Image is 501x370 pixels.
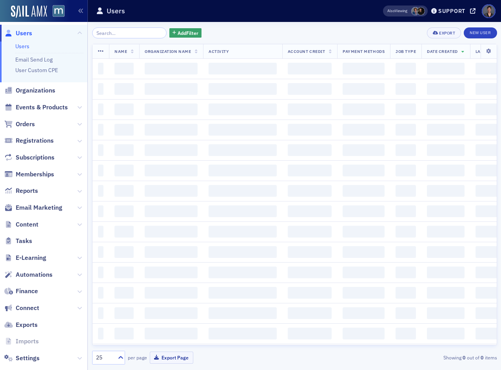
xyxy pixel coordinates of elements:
[114,63,134,74] span: ‌
[387,8,395,13] div: Also
[209,83,277,95] span: ‌
[439,31,455,35] div: Export
[427,226,464,238] span: ‌
[4,86,55,95] a: Organizations
[288,185,332,197] span: ‌
[16,337,39,346] span: Imports
[98,307,104,319] span: ‌
[16,304,39,312] span: Connect
[114,246,134,258] span: ‌
[396,267,416,278] span: ‌
[16,203,62,212] span: Email Marketing
[343,103,385,115] span: ‌
[98,328,104,339] span: ‌
[209,287,277,299] span: ‌
[427,307,464,319] span: ‌
[16,254,46,262] span: E-Learning
[343,185,385,197] span: ‌
[98,144,104,156] span: ‌
[16,220,38,229] span: Content
[128,354,147,361] label: per page
[396,205,416,217] span: ‌
[145,63,198,74] span: ‌
[464,27,497,38] a: New User
[145,185,198,197] span: ‌
[4,220,38,229] a: Content
[209,103,277,115] span: ‌
[396,328,416,339] span: ‌
[427,185,464,197] span: ‌
[343,165,385,176] span: ‌
[396,246,416,258] span: ‌
[16,187,38,195] span: Reports
[396,287,416,299] span: ‌
[98,287,104,299] span: ‌
[98,83,104,95] span: ‌
[396,63,416,74] span: ‌
[145,328,198,339] span: ‌
[145,165,198,176] span: ‌
[343,287,385,299] span: ‌
[288,124,332,136] span: ‌
[11,5,47,18] img: SailAMX
[427,124,464,136] span: ‌
[98,226,104,238] span: ‌
[47,5,65,18] a: View Homepage
[16,103,68,112] span: Events & Products
[343,144,385,156] span: ‌
[98,124,104,136] span: ‌
[107,6,125,16] h1: Users
[114,205,134,217] span: ‌
[461,354,467,361] strong: 0
[16,270,53,279] span: Automations
[209,246,277,258] span: ‌
[4,136,54,145] a: Registrations
[4,354,40,363] a: Settings
[288,103,332,115] span: ‌
[288,307,332,319] span: ‌
[114,267,134,278] span: ‌
[343,226,385,238] span: ‌
[145,205,198,217] span: ‌
[15,43,29,50] a: Users
[411,7,419,15] span: Chris Dougherty
[145,103,198,115] span: ‌
[343,63,385,74] span: ‌
[150,352,193,364] button: Export Page
[209,144,277,156] span: ‌
[427,165,464,176] span: ‌
[343,49,385,54] span: Payment Methods
[367,354,497,361] div: Showing out of items
[4,237,32,245] a: Tasks
[209,124,277,136] span: ‌
[4,170,54,179] a: Memberships
[343,83,385,95] span: ‌
[145,287,198,299] span: ‌
[16,86,55,95] span: Organizations
[427,49,457,54] span: Date Created
[387,8,407,14] span: Viewing
[114,83,134,95] span: ‌
[288,63,332,74] span: ‌
[288,205,332,217] span: ‌
[4,270,53,279] a: Automations
[15,67,58,74] a: User Custom CPE
[288,165,332,176] span: ‌
[427,144,464,156] span: ‌
[427,27,461,38] button: Export
[288,328,332,339] span: ‌
[427,267,464,278] span: ‌
[288,226,332,238] span: ‌
[114,144,134,156] span: ‌
[145,144,198,156] span: ‌
[427,246,464,258] span: ‌
[209,226,277,238] span: ‌
[114,49,127,54] span: Name
[53,5,65,17] img: SailAMX
[396,307,416,319] span: ‌
[343,124,385,136] span: ‌
[209,165,277,176] span: ‌
[396,103,416,115] span: ‌
[16,153,54,162] span: Subscriptions
[396,185,416,197] span: ‌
